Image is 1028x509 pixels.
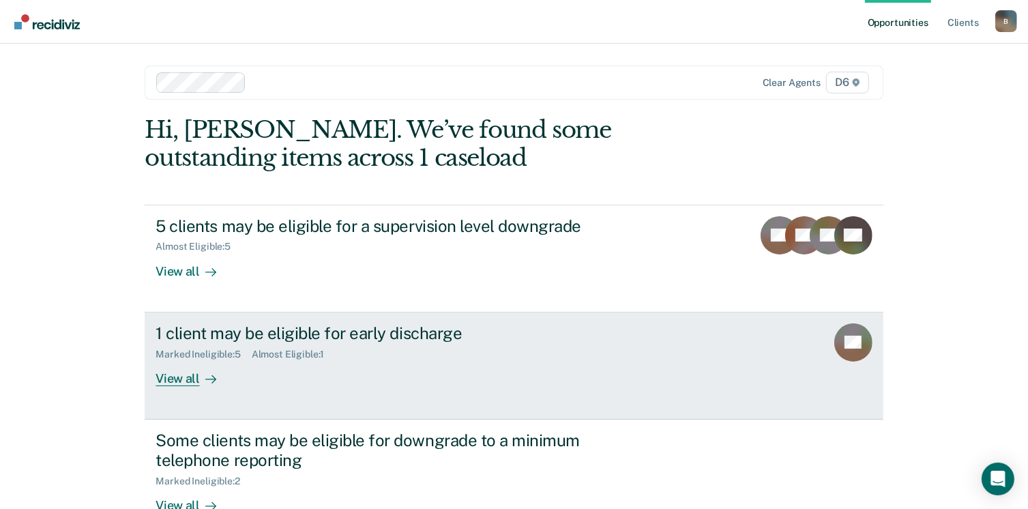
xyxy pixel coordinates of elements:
[156,216,634,236] div: 5 clients may be eligible for a supervision level downgrade
[156,241,241,252] div: Almost Eligible : 5
[145,312,883,420] a: 1 client may be eligible for early dischargeMarked Ineligible:5Almost Eligible:1View all
[156,349,251,360] div: Marked Ineligible : 5
[252,349,336,360] div: Almost Eligible : 1
[156,476,250,487] div: Marked Ineligible : 2
[995,10,1017,32] div: B
[156,252,232,279] div: View all
[156,431,634,470] div: Some clients may be eligible for downgrade to a minimum telephone reporting
[145,205,883,312] a: 5 clients may be eligible for a supervision level downgradeAlmost Eligible:5View all
[982,463,1014,495] div: Open Intercom Messenger
[995,10,1017,32] button: Profile dropdown button
[156,360,232,386] div: View all
[156,323,634,343] div: 1 client may be eligible for early discharge
[145,116,735,172] div: Hi, [PERSON_NAME]. We’ve found some outstanding items across 1 caseload
[14,14,80,29] img: Recidiviz
[763,77,821,89] div: Clear agents
[826,72,869,93] span: D6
